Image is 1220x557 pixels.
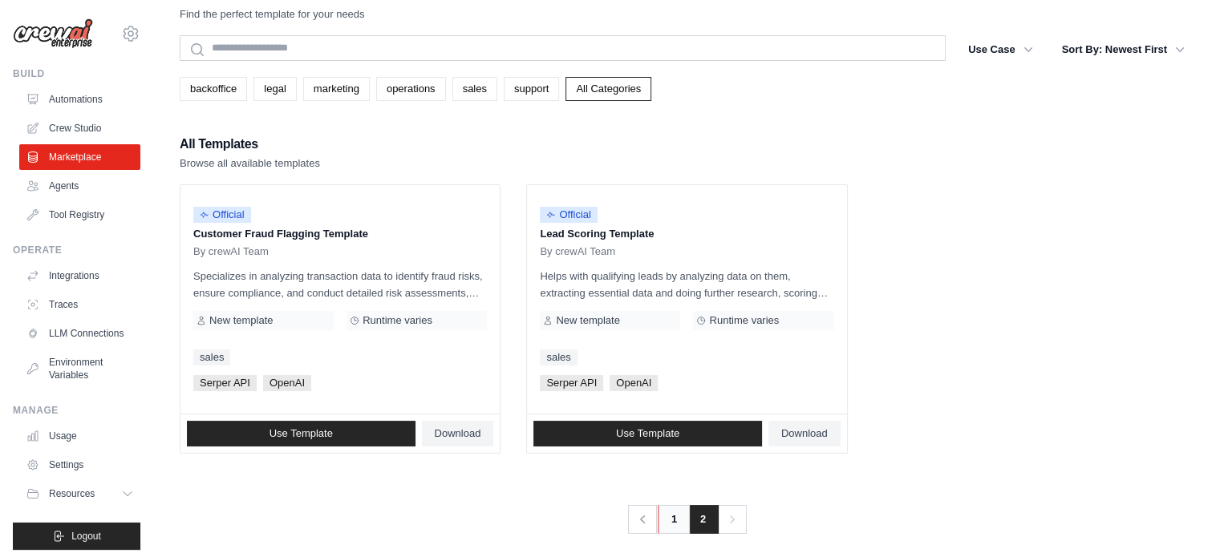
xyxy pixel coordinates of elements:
a: Use Template [533,421,762,446]
a: Download [768,421,841,446]
a: LLM Connections [19,321,140,346]
span: OpenAI [263,375,311,391]
a: Crew Studio [19,115,140,141]
span: Runtime varies [709,314,779,327]
div: Operate [13,244,140,256]
a: Tool Registry [19,202,140,228]
span: Runtime varies [363,314,432,327]
a: marketing [303,77,370,101]
a: 1 [658,505,690,534]
span: Download [781,427,828,440]
span: Logout [71,530,101,543]
button: Logout [13,523,140,550]
a: sales [540,349,577,365]
nav: Pagination [627,505,747,534]
p: Helps with qualifying leads by analyzing data on them, extracting essential data and doing furthe... [540,268,833,301]
a: Automations [19,87,140,112]
a: sales [193,349,230,365]
span: By crewAI Team [193,245,269,258]
span: Resources [49,487,95,500]
a: All Categories [565,77,651,101]
a: Environment Variables [19,349,140,388]
a: Usage [19,423,140,449]
a: Use Template [187,421,415,446]
span: OpenAI [610,375,658,391]
span: Use Template [270,427,333,440]
span: Download [435,427,481,440]
p: Browse all available templates [180,155,320,172]
button: Use Case [959,35,1043,64]
a: backoffice [180,77,247,101]
a: operations [376,77,446,101]
span: Serper API [193,375,257,391]
p: Customer Fraud Flagging Template [193,226,487,242]
a: Marketplace [19,144,140,170]
button: Sort By: Newest First [1052,35,1194,64]
a: Traces [19,292,140,317]
p: Find the perfect template for your needs [180,6,365,22]
a: support [504,77,559,101]
span: New template [209,314,273,327]
button: Resources [19,481,140,507]
span: Serper API [540,375,603,391]
a: Integrations [19,263,140,289]
div: Manage [13,404,140,417]
a: Agents [19,173,140,199]
span: Use Template [616,427,679,440]
div: Build [13,67,140,80]
h2: All Templates [180,133,320,155]
span: Official [193,207,251,223]
a: legal [253,77,296,101]
span: Official [540,207,598,223]
a: Download [422,421,494,446]
img: Logo [13,18,93,49]
p: Specializes in analyzing transaction data to identify fraud risks, ensure compliance, and conduct... [193,268,487,301]
span: 2 [687,505,719,534]
a: Settings [19,452,140,478]
span: New template [556,314,619,327]
p: Lead Scoring Template [540,226,833,242]
span: By crewAI Team [540,245,615,258]
a: sales [452,77,497,101]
